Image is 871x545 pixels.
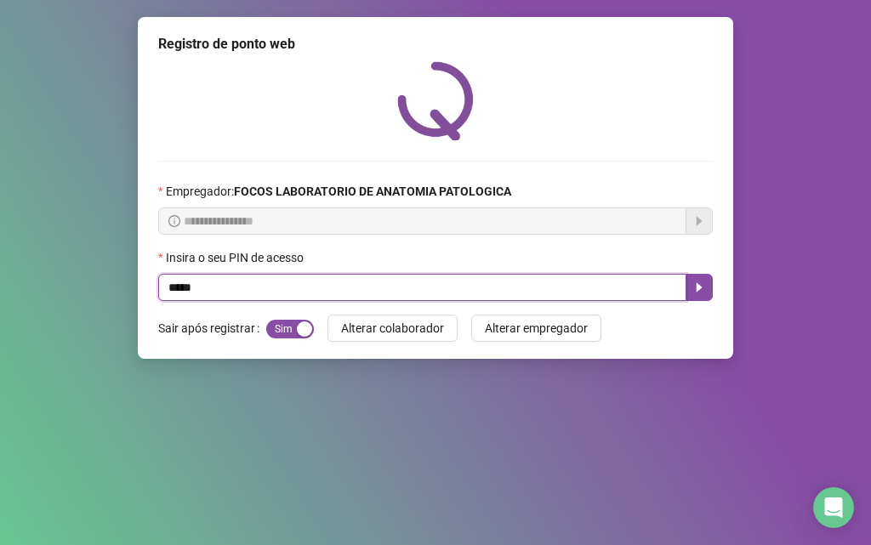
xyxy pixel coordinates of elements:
img: QRPoint [397,61,474,140]
label: Sair após registrar [158,315,266,342]
span: caret-right [692,281,706,294]
div: Open Intercom Messenger [813,487,854,528]
span: Alterar colaborador [341,319,444,338]
button: Alterar empregador [471,315,601,342]
div: Registro de ponto web [158,34,713,54]
label: Insira o seu PIN de acesso [158,248,315,267]
button: Alterar colaborador [327,315,458,342]
span: Alterar empregador [485,319,588,338]
span: info-circle [168,215,180,227]
strong: FOCOS LABORATORIO DE ANATOMIA PATOLOGICA [234,185,511,198]
span: Empregador : [166,182,511,201]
